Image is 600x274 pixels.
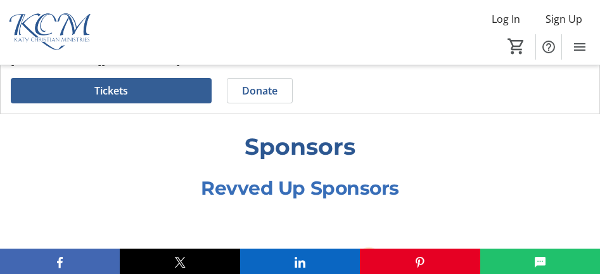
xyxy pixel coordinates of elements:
button: X [120,249,239,274]
button: Log In [482,9,530,29]
span: Donate [242,83,278,98]
button: LinkedIn [240,249,360,274]
span: Sign Up [546,11,582,27]
button: Menu [567,34,592,60]
img: Katy Christian Ministries's Logo [8,9,92,56]
button: Cart [505,35,528,58]
button: Donate [227,78,293,103]
span: Log In [492,11,520,27]
button: Help [536,34,561,60]
span: Tickets [94,83,128,98]
button: Tickets [11,78,212,103]
div: Sponsors [108,129,492,164]
p: Revved Up Sponsors [108,174,492,202]
button: Sign Up [535,9,592,29]
button: Pinterest [360,249,480,274]
button: SMS [480,249,600,274]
